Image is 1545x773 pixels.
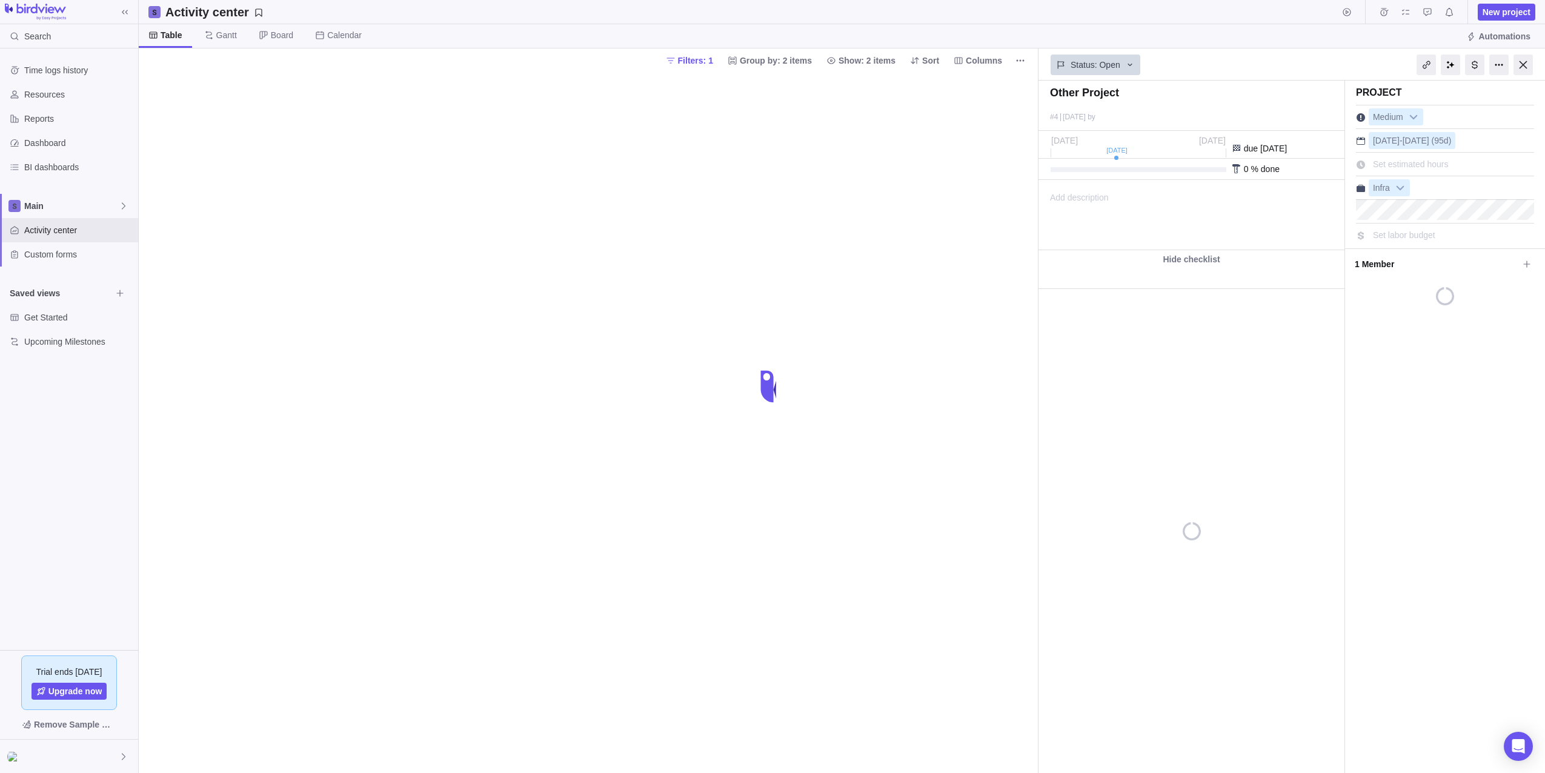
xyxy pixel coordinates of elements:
[48,685,102,697] span: Upgrade now
[822,52,900,69] span: Show: 2 items
[740,55,812,67] span: Group by: 2 items
[1012,52,1029,69] span: More actions
[1417,55,1436,75] div: Copy link
[922,55,939,67] span: Sort
[1039,181,1109,250] span: Add description
[1355,254,1518,274] span: 1 Member
[1199,136,1226,145] span: [DATE]
[10,287,111,299] span: Saved views
[1397,4,1414,21] span: My assignments
[1419,4,1436,21] span: Approval requests
[24,224,133,236] span: Activity center
[1244,144,1287,153] span: due [DATE]
[1051,136,1078,145] span: [DATE]
[1356,87,1402,98] span: Project
[1400,136,1403,145] span: -
[966,55,1002,67] span: Columns
[24,137,133,149] span: Dashboard
[949,52,1007,69] span: Columns
[271,29,293,41] span: Board
[1038,250,1344,268] div: Hide checklist
[1489,55,1509,75] div: More actions
[1375,9,1392,19] a: Time logs
[839,55,895,67] span: Show: 2 items
[1441,55,1460,75] div: AI
[1369,179,1410,196] div: Infra
[1461,28,1535,45] span: Automations
[1397,9,1414,19] a: My assignments
[1504,732,1533,761] div: Open Intercom Messenger
[1432,136,1452,145] span: (95d)
[34,717,116,732] span: Remove Sample Data
[1513,55,1533,75] div: Close
[1375,4,1392,21] span: Time logs
[1063,113,1086,121] span: [DATE]
[661,52,718,69] span: Filters: 1
[1441,4,1458,21] span: Notifications
[24,113,133,125] span: Reports
[327,29,362,41] span: Calendar
[161,4,268,21] span: Save your current layout and filters as a View
[1050,113,1058,121] div: #4
[1478,4,1535,21] span: New project
[678,55,713,67] span: Filters: 1
[7,752,22,761] img: Show
[36,666,102,678] span: Trial ends [DATE]
[1369,109,1407,126] span: Medium
[1345,277,1545,315] div: loading
[1441,9,1458,19] a: Notifications
[111,285,128,302] span: Browse views
[1419,9,1436,19] a: Approval requests
[1071,59,1120,71] span: Status: Open
[1465,55,1484,75] div: Billing
[1369,108,1423,125] div: Medium
[216,29,237,41] span: Gantt
[1088,113,1095,121] span: by
[7,749,22,764] div: Tom Plagge
[1483,6,1530,18] span: New project
[1183,289,1201,773] div: loading
[1251,164,1279,174] span: % done
[24,336,133,348] span: Upcoming Milestones
[165,4,249,21] h2: Activity center
[1373,159,1449,169] span: Set estimated hours
[1338,4,1355,21] span: Start timer
[32,683,107,700] a: Upgrade now
[905,52,944,69] span: Sort
[24,248,133,260] span: Custom forms
[24,64,133,76] span: Time logs history
[24,311,133,323] span: Get Started
[10,715,128,734] span: Remove Sample Data
[24,200,119,212] span: Main
[1478,30,1530,42] span: Automations
[24,30,51,42] span: Search
[1373,136,1400,145] span: [DATE]
[1369,180,1394,197] span: Infra
[5,4,66,21] img: logo
[24,161,133,173] span: BI dashboards
[24,88,133,101] span: Resources
[1373,230,1435,240] span: Set labor budget
[1244,164,1249,174] span: 0
[1403,136,1429,145] span: [DATE]
[161,29,182,41] span: Table
[723,52,817,69] span: Group by: 2 items
[748,362,797,411] div: loading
